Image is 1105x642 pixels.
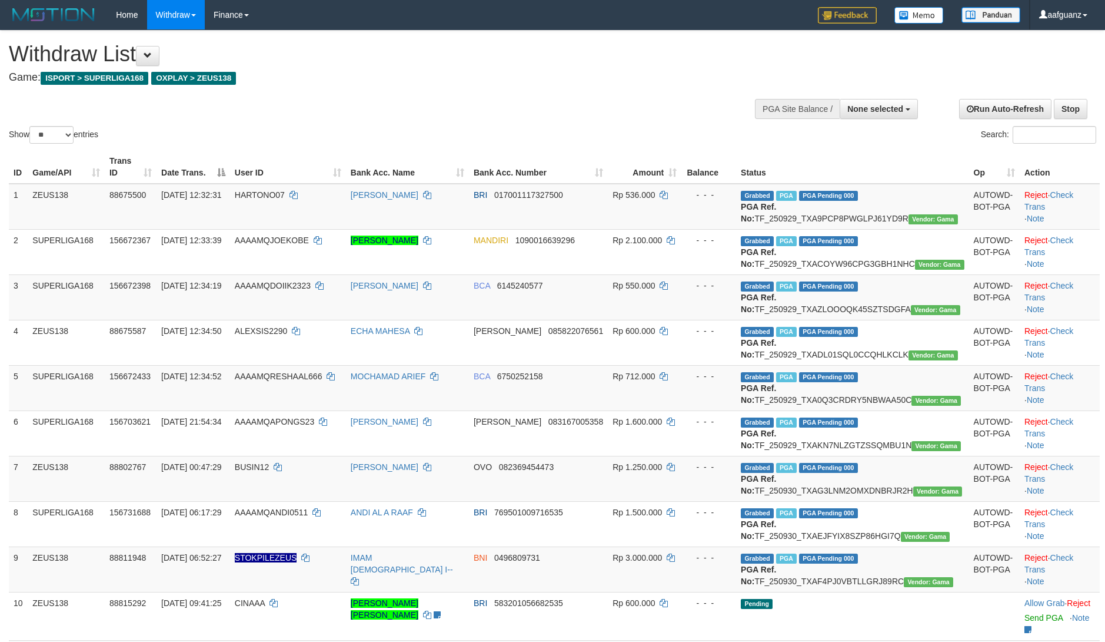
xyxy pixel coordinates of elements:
span: OXPLAY > ZEUS138 [151,72,236,85]
span: Marked by aafsoycanthlai [776,372,797,382]
span: BCA [474,372,490,381]
span: 156672367 [109,236,151,245]
a: ANDI AL A RAAF [351,508,413,517]
b: PGA Ref. No: [741,202,776,223]
img: MOTION_logo.png [9,6,98,24]
a: Allow Grab [1024,598,1064,608]
span: 156672433 [109,372,151,381]
th: Trans ID: activate to sort column ascending [105,150,157,184]
span: Rp 600.000 [613,598,655,608]
span: PGA Pending [799,327,858,337]
span: Vendor URL: https://trx31.1velocity.biz [915,260,964,270]
a: Note [1027,350,1044,359]
td: 5 [9,365,28,411]
span: ISPORT > SUPERLIGA168 [41,72,148,85]
span: Marked by aafsoycanthlai [776,282,797,292]
a: [PERSON_NAME] [351,236,418,245]
span: Pending [741,599,773,609]
td: TF_250930_TXAEJFYIX8SZP86HGI7Q [736,501,968,547]
span: Grabbed [741,282,774,292]
a: Reject [1067,598,1090,608]
td: ZEUS138 [28,320,105,365]
span: Copy 6750252158 to clipboard [497,372,543,381]
a: Check Trans [1024,236,1073,257]
td: ZEUS138 [28,592,105,640]
td: AUTOWD-BOT-PGA [969,274,1020,320]
span: [DATE] 12:34:50 [161,326,221,336]
td: SUPERLIGA168 [28,229,105,274]
div: - - - [686,234,731,246]
a: Reject [1024,281,1048,290]
th: Date Trans.: activate to sort column descending [157,150,230,184]
span: [PERSON_NAME] [474,417,541,426]
td: AUTOWD-BOT-PGA [969,456,1020,501]
span: Marked by aafsreyleap [776,554,797,564]
span: Marked by aafsreyleap [776,463,797,473]
span: PGA Pending [799,372,858,382]
div: - - - [686,280,731,292]
th: Op: activate to sort column ascending [969,150,1020,184]
a: Reject [1024,326,1048,336]
a: ECHA MAHESA [351,326,410,336]
span: BRI [474,598,487,608]
span: BUSIN12 [235,462,269,472]
th: User ID: activate to sort column ascending [230,150,346,184]
a: Check Trans [1024,508,1073,529]
a: MOCHAMAD ARIEF [351,372,426,381]
td: 10 [9,592,28,640]
span: Rp 1.500.000 [613,508,662,517]
td: 8 [9,501,28,547]
span: Marked by aafpengsreynich [776,327,797,337]
th: Action [1020,150,1100,184]
span: 156672398 [109,281,151,290]
span: Marked by aafsengchandara [776,236,797,246]
button: None selected [840,99,918,119]
span: Marked by aafchhiseyha [776,418,797,428]
a: Note [1027,577,1044,586]
td: · · [1020,547,1100,592]
span: Copy 082369454473 to clipboard [499,462,554,472]
a: Reject [1024,553,1048,562]
b: PGA Ref. No: [741,338,776,359]
span: AAAAMQRESHAAL666 [235,372,322,381]
th: Balance [681,150,736,184]
td: SUPERLIGA168 [28,274,105,320]
td: 3 [9,274,28,320]
a: Check Trans [1024,462,1073,484]
b: PGA Ref. No: [741,429,776,450]
a: Note [1027,214,1044,223]
span: HARTONO07 [235,190,285,200]
span: Marked by aafromsomean [776,508,797,518]
td: ZEUS138 [28,184,105,230]
span: Rp 536.000 [613,190,655,200]
td: · · [1020,411,1100,456]
td: TF_250929_TXA0Q3CRDRY5NBWAA50C [736,365,968,411]
a: [PERSON_NAME] [351,281,418,290]
span: Copy 083167005358 to clipboard [548,417,603,426]
td: · · [1020,320,1100,365]
span: [DATE] 12:34:19 [161,281,221,290]
span: Grabbed [741,236,774,246]
a: Note [1027,441,1044,450]
a: Note [1072,613,1090,623]
span: 88815292 [109,598,146,608]
th: Bank Acc. Name: activate to sort column ascending [346,150,469,184]
span: None selected [847,104,903,114]
span: BNI [474,553,487,562]
span: AAAAMQAPONGS23 [235,417,314,426]
span: Vendor URL: https://trx31.1velocity.biz [908,214,958,224]
select: Showentries [29,126,74,144]
span: [DATE] 09:41:25 [161,598,221,608]
span: [DATE] 06:52:27 [161,553,221,562]
div: - - - [686,189,731,201]
input: Search: [1013,126,1096,144]
span: BCA [474,281,490,290]
span: Vendor URL: https://trx31.1velocity.biz [911,305,960,315]
a: Run Auto-Refresh [959,99,1051,119]
td: 9 [9,547,28,592]
th: Amount: activate to sort column ascending [608,150,681,184]
b: PGA Ref. No: [741,247,776,269]
div: PGA Site Balance / [755,99,840,119]
a: Note [1027,486,1044,495]
a: Note [1027,395,1044,405]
